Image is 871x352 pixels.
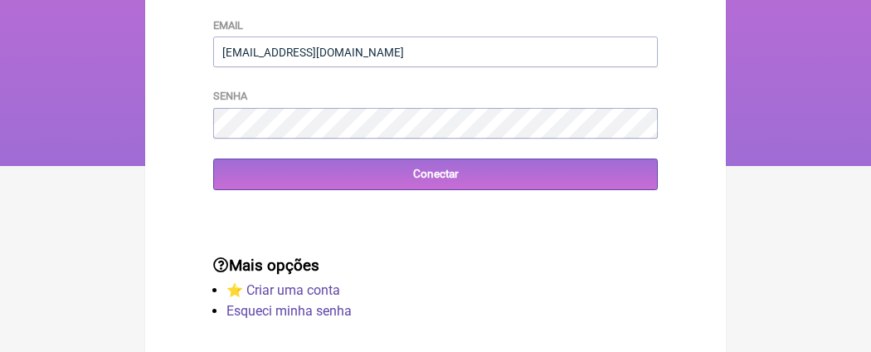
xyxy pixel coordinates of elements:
a: Esqueci minha senha [226,303,352,319]
a: ⭐️ Criar uma conta [226,282,340,298]
label: Senha [213,90,247,102]
input: Conectar [213,159,658,189]
h3: Mais opções [213,257,658,275]
label: Email [213,19,243,32]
